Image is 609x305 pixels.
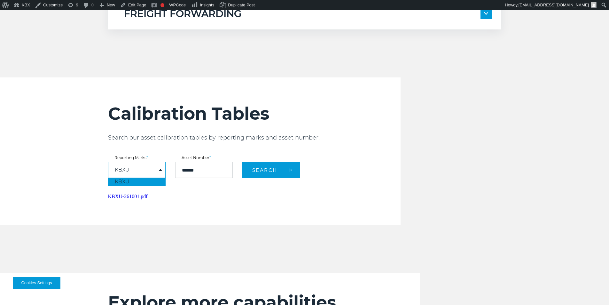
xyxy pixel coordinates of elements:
span: [EMAIL_ADDRESS][DOMAIN_NAME] [519,3,589,7]
div: Focus keyphrase not set [160,3,164,7]
a: KBXU-261001.pdf [108,194,148,199]
button: Search arrow arrow [242,162,300,178]
h5: FREIGHT FORWARDING [124,8,241,20]
p: Search our asset calibration tables by reporting marks and asset number. [108,134,401,141]
button: Cookies Settings [13,277,60,289]
label: Asset Number [175,156,233,160]
span: Insights [200,3,214,7]
a: KBXU [115,167,129,173]
img: arrow [484,12,488,15]
a: KBXU [108,178,165,186]
span: KBXU [115,179,129,185]
span: Search [252,167,277,173]
h2: Calibration Tables [108,103,401,124]
label: Reporting Marks [108,156,166,160]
